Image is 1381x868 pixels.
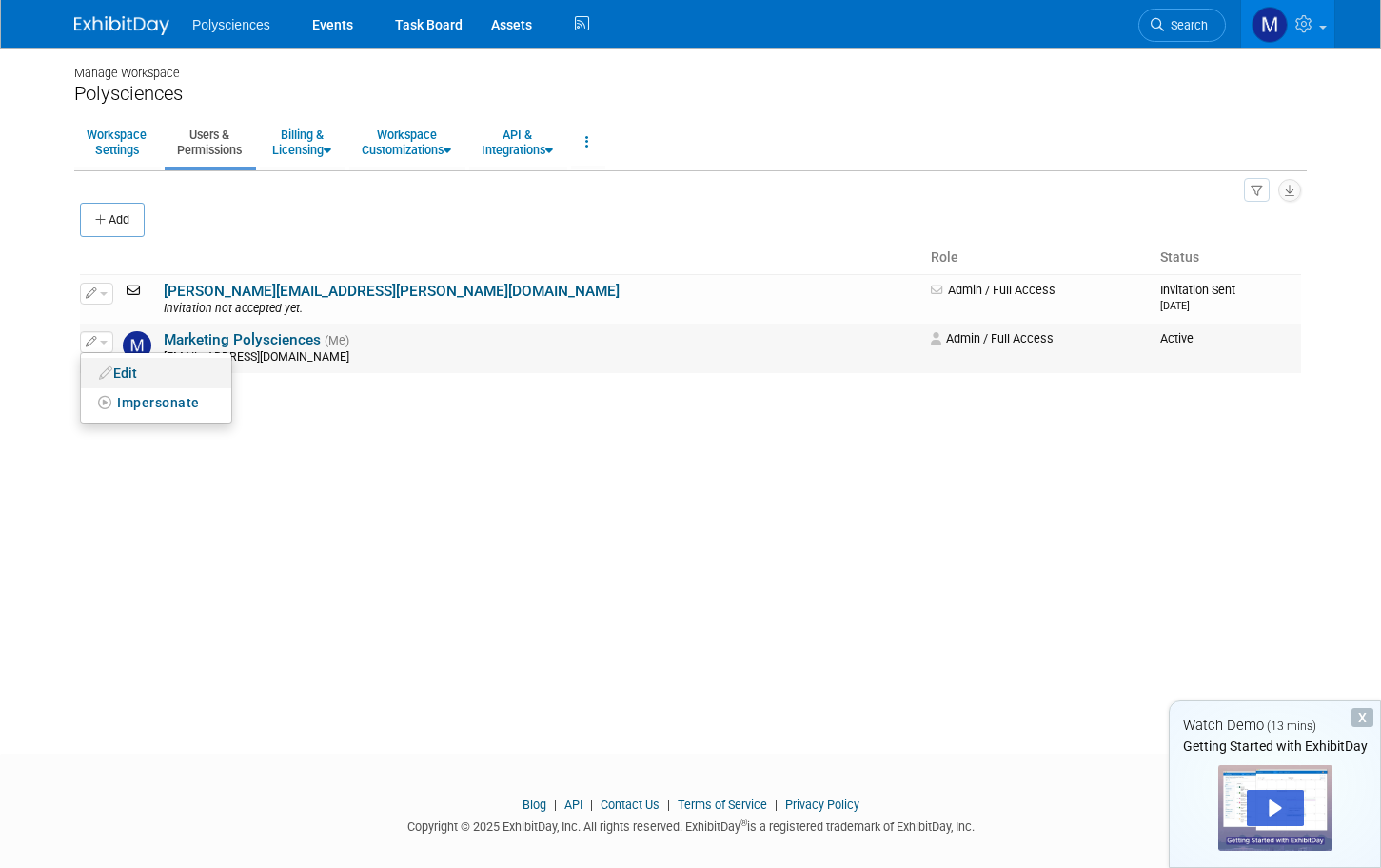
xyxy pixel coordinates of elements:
a: Billing &Licensing [260,119,344,166]
a: Marketing Polysciences [164,331,321,348]
span: (Me) [325,334,349,347]
div: Invitation not accepted yet. [164,302,918,317]
span: Admin / Full Access [931,283,1055,297]
th: Status [1153,242,1301,274]
img: Marketing Polysciences [123,331,151,360]
div: Watch Demo [1170,716,1380,736]
a: Terms of Service [678,798,767,812]
small: [DATE] [1160,300,1190,312]
span: Impersonate [117,395,200,410]
span: Admin / Full Access [931,331,1054,345]
button: Add [80,203,145,237]
span: Active [1160,331,1194,345]
a: Blog [523,798,546,812]
sup: ® [740,818,747,828]
img: Marketing Polysciences [1252,7,1288,43]
button: Impersonate [90,390,209,416]
span: | [662,798,675,812]
a: [PERSON_NAME][EMAIL_ADDRESS][PERSON_NAME][DOMAIN_NAME] [164,283,620,300]
a: Search [1138,9,1226,42]
span: Polysciences [192,17,270,32]
div: Play [1247,790,1304,826]
span: Search [1164,18,1208,32]
a: WorkspaceSettings [74,119,159,166]
a: Users &Permissions [165,119,254,166]
span: Invitation Sent [1160,283,1235,312]
a: Contact Us [601,798,660,812]
span: | [585,798,598,812]
a: API [564,798,582,812]
div: Dismiss [1351,708,1373,727]
span: (13 mins) [1267,720,1316,733]
a: Privacy Policy [785,798,859,812]
div: Manage Workspace [74,48,1307,82]
th: Role [923,242,1153,274]
div: Polysciences [74,82,1307,106]
a: Edit [81,360,231,386]
a: WorkspaceCustomizations [349,119,464,166]
div: Getting Started with ExhibitDay [1170,737,1380,756]
img: ExhibitDay [74,16,169,35]
span: | [549,798,562,812]
a: API &Integrations [469,119,565,166]
div: [EMAIL_ADDRESS][DOMAIN_NAME] [164,350,918,365]
span: | [770,798,782,812]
